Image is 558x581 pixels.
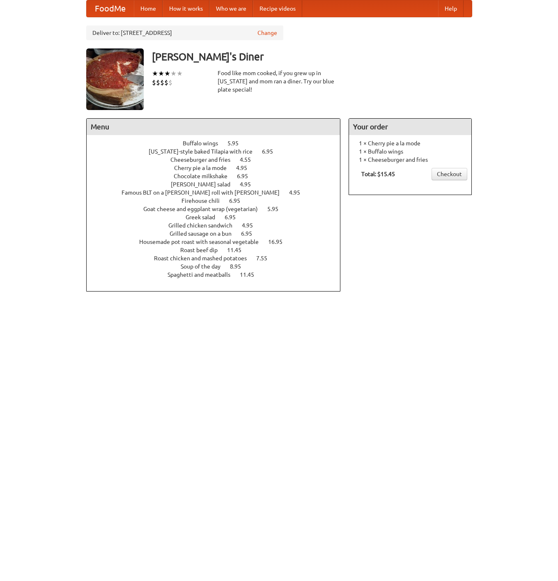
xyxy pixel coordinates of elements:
li: ★ [170,69,177,78]
li: $ [160,78,164,87]
a: Famous BLT on a [PERSON_NAME] roll with [PERSON_NAME] 4.95 [122,189,315,196]
li: 1 × Cheeseburger and fries [353,156,467,164]
div: Food like mom cooked, if you grew up in [US_STATE] and mom ran a diner. Try our blue plate special! [218,69,341,94]
span: 4.95 [242,222,261,229]
span: Greek salad [186,214,223,220]
span: Grilled chicken sandwich [168,222,241,229]
span: 5.95 [267,206,287,212]
span: Roast beef dip [180,247,226,253]
span: 7.55 [256,255,276,262]
span: 11.45 [227,247,250,253]
a: Buffalo wings 5.95 [183,140,254,147]
a: Spaghetti and meatballs 11.45 [168,271,269,278]
a: Help [438,0,464,17]
a: Change [257,29,277,37]
h3: [PERSON_NAME]'s Diner [152,48,472,65]
span: 5.95 [227,140,247,147]
span: Grilled sausage on a bun [170,230,240,237]
span: 16.95 [268,239,291,245]
li: $ [156,78,160,87]
a: Roast chicken and mashed potatoes 7.55 [154,255,282,262]
h4: Menu [87,119,340,135]
a: FoodMe [87,0,134,17]
li: ★ [164,69,170,78]
a: Soup of the day 8.95 [181,263,256,270]
a: Recipe videos [253,0,302,17]
span: Goat cheese and eggplant wrap (vegetarian) [143,206,266,212]
a: How it works [163,0,209,17]
li: ★ [177,69,183,78]
a: Checkout [432,168,467,180]
b: Total: $15.45 [361,171,395,177]
a: Goat cheese and eggplant wrap (vegetarian) 5.95 [143,206,294,212]
li: ★ [152,69,158,78]
li: 1 × Cherry pie a la mode [353,139,467,147]
span: 4.55 [240,156,259,163]
a: Grilled sausage on a bun 6.95 [170,230,267,237]
span: [US_STATE]-style baked Tilapia with rice [149,148,261,155]
span: 4.95 [289,189,308,196]
span: Cherry pie a la mode [174,165,235,171]
span: 6.95 [241,230,260,237]
a: Cherry pie a la mode 4.95 [174,165,262,171]
a: Home [134,0,163,17]
span: Cheeseburger and fries [170,156,239,163]
li: ★ [158,69,164,78]
span: Spaghetti and meatballs [168,271,239,278]
span: [PERSON_NAME] salad [171,181,239,188]
span: 4.95 [236,165,255,171]
li: 1 × Buffalo wings [353,147,467,156]
li: $ [164,78,168,87]
a: [US_STATE]-style baked Tilapia with rice 6.95 [149,148,288,155]
a: Roast beef dip 11.45 [180,247,257,253]
a: Firehouse chili 6.95 [181,197,255,204]
span: Famous BLT on a [PERSON_NAME] roll with [PERSON_NAME] [122,189,288,196]
span: 6.95 [237,173,256,179]
a: Cheeseburger and fries 4.55 [170,156,266,163]
span: 6.95 [229,197,248,204]
div: Deliver to: [STREET_ADDRESS] [86,25,283,40]
span: Roast chicken and mashed potatoes [154,255,255,262]
span: 6.95 [225,214,244,220]
a: Grilled chicken sandwich 4.95 [168,222,268,229]
li: $ [152,78,156,87]
img: angular.jpg [86,48,144,110]
h4: Your order [349,119,471,135]
span: 11.45 [240,271,262,278]
span: Soup of the day [181,263,229,270]
a: Housemade pot roast with seasonal vegetable 16.95 [139,239,298,245]
span: Chocolate milkshake [174,173,236,179]
span: 6.95 [262,148,281,155]
span: Housemade pot roast with seasonal vegetable [139,239,267,245]
a: Who we are [209,0,253,17]
a: Greek salad 6.95 [186,214,251,220]
a: Chocolate milkshake 6.95 [174,173,263,179]
li: $ [168,78,172,87]
a: [PERSON_NAME] salad 4.95 [171,181,266,188]
span: Firehouse chili [181,197,228,204]
span: 4.95 [240,181,259,188]
span: Buffalo wings [183,140,226,147]
span: 8.95 [230,263,249,270]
